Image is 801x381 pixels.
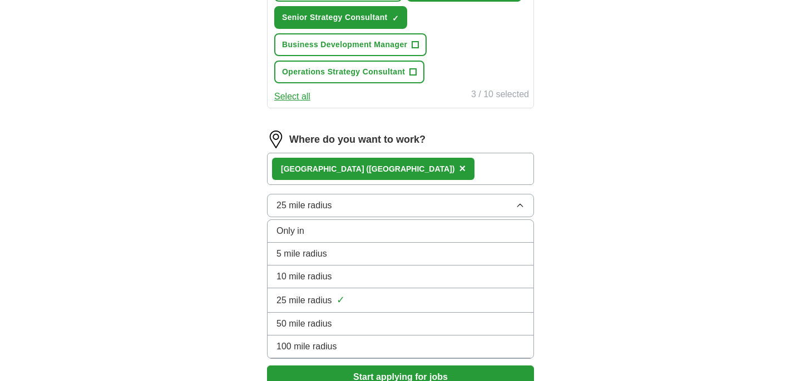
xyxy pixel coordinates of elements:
[274,90,310,103] button: Select all
[276,199,332,212] span: 25 mile radius
[276,224,304,238] span: Only in
[276,317,332,330] span: 50 mile radius
[459,161,466,177] button: ×
[289,132,426,147] label: Where do you want to work?
[276,340,337,353] span: 100 mile radius
[471,88,529,103] div: 3 / 10 selected
[282,39,407,51] span: Business Development Manager
[282,12,388,23] span: Senior Strategy Consultant
[274,33,427,56] button: Business Development Manager
[274,6,407,29] button: Senior Strategy Consultant✓
[459,162,466,174] span: ×
[276,270,332,283] span: 10 mile radius
[267,131,285,148] img: location.png
[281,164,364,173] strong: [GEOGRAPHIC_DATA]
[274,61,424,83] button: Operations Strategy Consultant
[392,14,399,23] span: ✓
[276,247,327,260] span: 5 mile radius
[276,294,332,307] span: 25 mile radius
[267,194,534,217] button: 25 mile radius
[282,66,405,78] span: Operations Strategy Consultant
[366,164,454,173] span: ([GEOGRAPHIC_DATA])
[337,293,345,308] span: ✓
